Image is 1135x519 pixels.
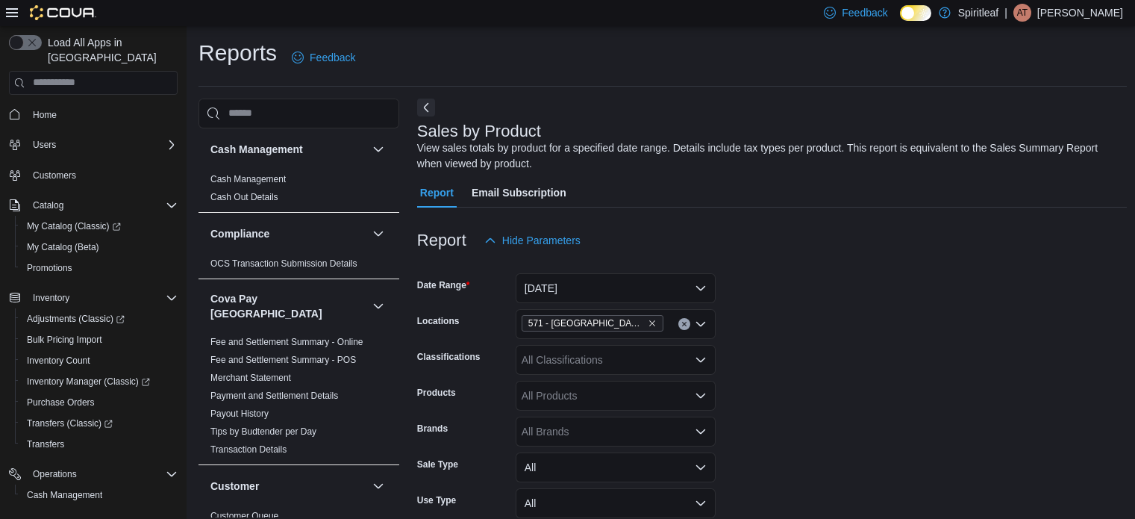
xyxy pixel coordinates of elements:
[21,352,96,370] a: Inventory Count
[3,164,184,186] button: Customers
[210,391,338,401] a: Payment and Settlement Details
[648,319,657,328] button: Remove 571 - Spiritleaf Ontario St (Stratford) from selection in this group
[3,134,184,155] button: Users
[33,292,69,304] span: Inventory
[210,258,357,269] a: OCS Transaction Submission Details
[27,313,125,325] span: Adjustments (Classic)
[198,38,277,68] h1: Reports
[502,233,581,248] span: Hide Parameters
[3,464,184,485] button: Operations
[27,241,99,253] span: My Catalog (Beta)
[369,477,387,495] button: Customer
[27,355,90,367] span: Inventory Count
[27,289,178,307] span: Inventory
[900,5,931,21] input: Dark Mode
[27,136,62,154] button: Users
[210,373,291,383] a: Merchant Statement
[516,453,716,482] button: All
[15,371,184,392] a: Inventory Manager (Classic)
[27,220,121,232] span: My Catalog (Classic)
[15,258,184,279] button: Promotions
[21,331,108,349] a: Bulk Pricing Import
[27,489,102,501] span: Cash Management
[210,408,269,420] span: Payout History
[21,310,131,328] a: Adjustments (Classic)
[210,173,286,185] span: Cash Management
[210,426,316,437] a: Tips by Budtender per Day
[210,142,366,157] button: Cash Management
[210,444,287,455] a: Transaction Details
[1004,4,1007,22] p: |
[21,414,119,432] a: Transfers (Classic)
[210,355,356,365] a: Fee and Settlement Summary - POS
[1037,4,1123,22] p: [PERSON_NAME]
[21,373,156,391] a: Inventory Manager (Classic)
[27,136,178,154] span: Users
[478,226,587,255] button: Hide Parameters
[210,174,286,184] a: Cash Management
[21,238,105,256] a: My Catalog (Beta)
[417,351,481,363] label: Classifications
[210,226,366,241] button: Compliance
[210,226,269,241] h3: Compliance
[27,376,150,388] span: Inventory Manager (Classic)
[21,414,178,432] span: Transfers (Classic)
[210,408,269,419] a: Payout History
[528,316,645,331] span: 571 - [GEOGRAPHIC_DATA] ([GEOGRAPHIC_DATA])
[695,426,707,438] button: Open list of options
[198,255,399,279] div: Compliance
[27,334,102,346] span: Bulk Pricing Import
[27,166,178,184] span: Customers
[21,238,178,256] span: My Catalog (Beta)
[210,291,366,321] button: Cova Pay [GEOGRAPHIC_DATA]
[21,259,78,277] a: Promotions
[198,333,399,464] div: Cova Pay [GEOGRAPHIC_DATA]
[21,331,178,349] span: Bulk Pricing Import
[15,485,184,506] button: Cash Management
[3,195,184,216] button: Catalog
[27,105,178,124] span: Home
[15,308,184,329] a: Adjustments (Classic)
[369,140,387,158] button: Cash Management
[15,392,184,413] button: Purchase Orders
[33,109,57,121] span: Home
[21,435,70,453] a: Transfers
[15,329,184,350] button: Bulk Pricing Import
[21,435,178,453] span: Transfers
[900,21,901,22] span: Dark Mode
[27,397,95,408] span: Purchase Orders
[21,486,178,504] span: Cash Management
[210,142,303,157] h3: Cash Management
[27,289,75,307] button: Inventory
[417,231,466,249] h3: Report
[15,350,184,371] button: Inventory Count
[695,318,707,330] button: Open list of options
[3,104,184,125] button: Home
[310,50,355,65] span: Feedback
[417,279,470,291] label: Date Range
[210,191,278,203] span: Cash Out Details
[27,106,63,124] a: Home
[958,4,998,22] p: Spiritleaf
[21,486,108,504] a: Cash Management
[21,217,127,235] a: My Catalog (Classic)
[27,167,82,184] a: Customers
[3,288,184,308] button: Inventory
[695,354,707,366] button: Open list of options
[21,373,178,391] span: Inventory Manager (Classic)
[516,273,716,303] button: [DATE]
[210,258,357,270] span: OCS Transaction Submission Details
[417,387,456,399] label: Products
[210,479,366,494] button: Customer
[842,5,887,20] span: Feedback
[678,318,690,330] button: Clear input
[516,488,716,518] button: All
[286,43,361,72] a: Feedback
[33,199,63,211] span: Catalog
[21,259,178,277] span: Promotions
[417,99,435,116] button: Next
[30,5,96,20] img: Cova
[420,178,454,208] span: Report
